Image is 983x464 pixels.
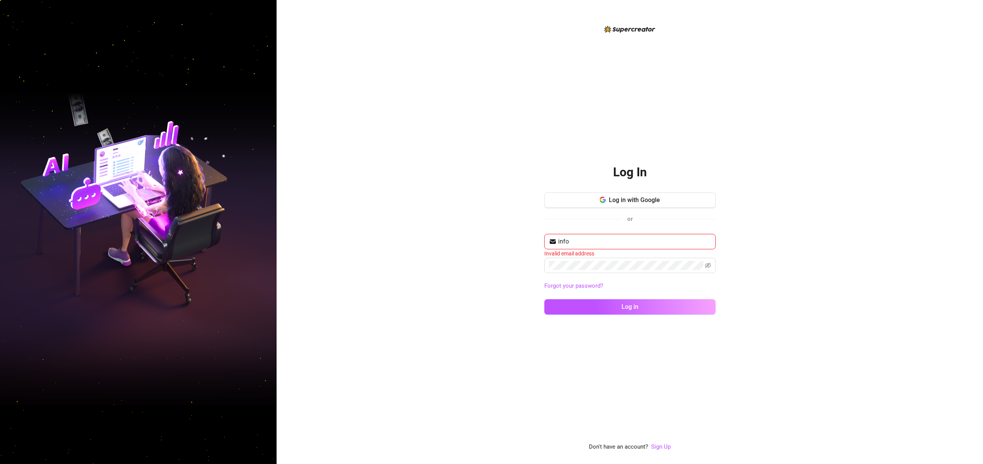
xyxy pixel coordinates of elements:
[627,215,633,222] span: or
[558,237,711,246] input: Your email
[544,299,716,315] button: Log in
[705,262,711,268] span: eye-invisible
[613,164,647,180] h2: Log In
[589,442,648,452] span: Don't have an account?
[544,192,716,208] button: Log in with Google
[609,196,660,204] span: Log in with Google
[544,282,603,289] a: Forgot your password?
[604,26,655,33] img: logo-BBDzfeDw.svg
[651,443,671,450] a: Sign Up
[544,249,716,258] div: Invalid email address
[651,442,671,452] a: Sign Up
[544,282,716,291] a: Forgot your password?
[622,303,638,310] span: Log in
